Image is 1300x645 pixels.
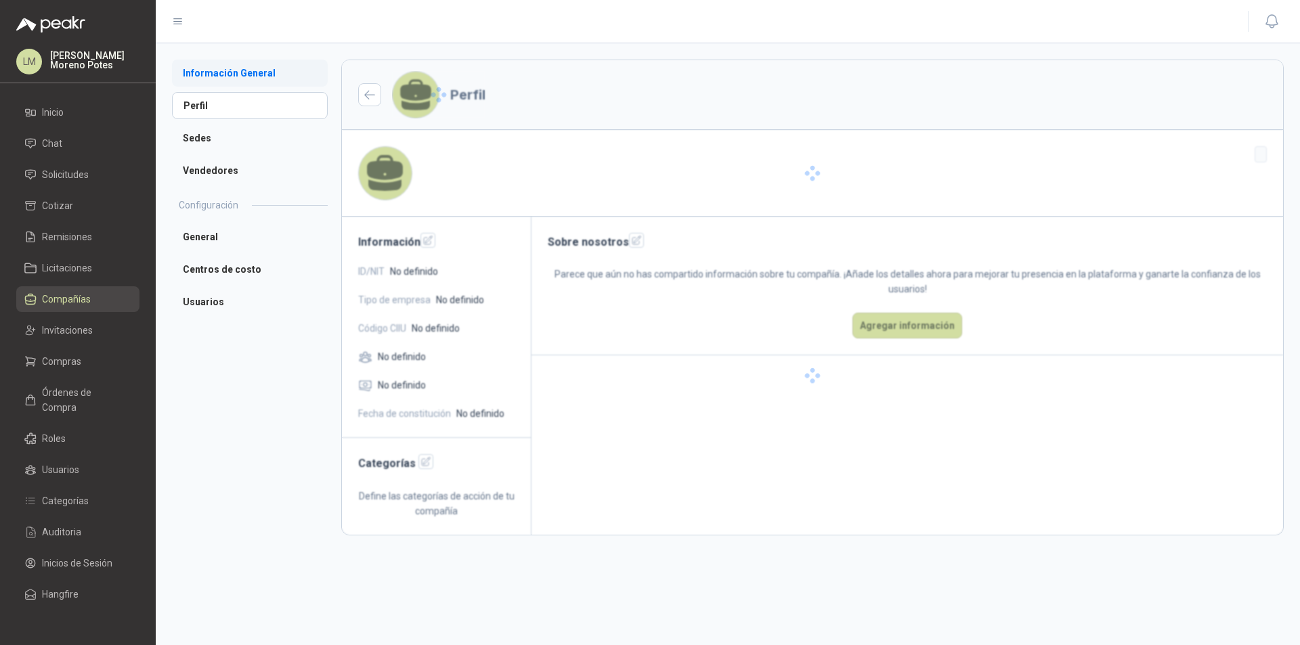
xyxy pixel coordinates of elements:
a: Inicio [16,99,139,125]
span: Hangfire [42,587,79,602]
span: Remisiones [42,229,92,244]
a: Invitaciones [16,317,139,343]
a: Centros de costo [172,256,328,283]
a: Sedes [172,125,328,152]
span: Cotizar [42,198,73,213]
a: General [172,223,328,250]
span: Usuarios [42,462,79,477]
p: [PERSON_NAME] Moreno Potes [50,51,139,70]
span: Invitaciones [42,323,93,338]
a: Roles [16,426,139,451]
a: Hangfire [16,581,139,607]
a: Usuarios [16,457,139,483]
span: Categorías [42,493,89,508]
a: Inicios de Sesión [16,550,139,576]
a: Información General [172,60,328,87]
a: Cotizar [16,193,139,219]
span: Compañías [42,292,91,307]
span: Chat [42,136,62,151]
h2: Configuración [179,198,238,213]
span: Solicitudes [42,167,89,182]
a: Remisiones [16,224,139,250]
span: Órdenes de Compra [42,385,127,415]
a: Auditoria [16,519,139,545]
img: Logo peakr [16,16,85,32]
a: Solicitudes [16,162,139,187]
a: Licitaciones [16,255,139,281]
a: Chat [16,131,139,156]
a: Compras [16,349,139,374]
a: Órdenes de Compra [16,380,139,420]
span: Auditoria [42,525,81,539]
span: Compras [42,354,81,369]
a: Perfil [172,92,328,119]
span: Inicios de Sesión [42,556,112,571]
span: Inicio [42,105,64,120]
a: Compañías [16,286,139,312]
span: Roles [42,431,66,446]
a: Vendedores [172,157,328,184]
div: LM [16,49,42,74]
a: Categorías [16,488,139,514]
span: Licitaciones [42,261,92,275]
a: Usuarios [172,288,328,315]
